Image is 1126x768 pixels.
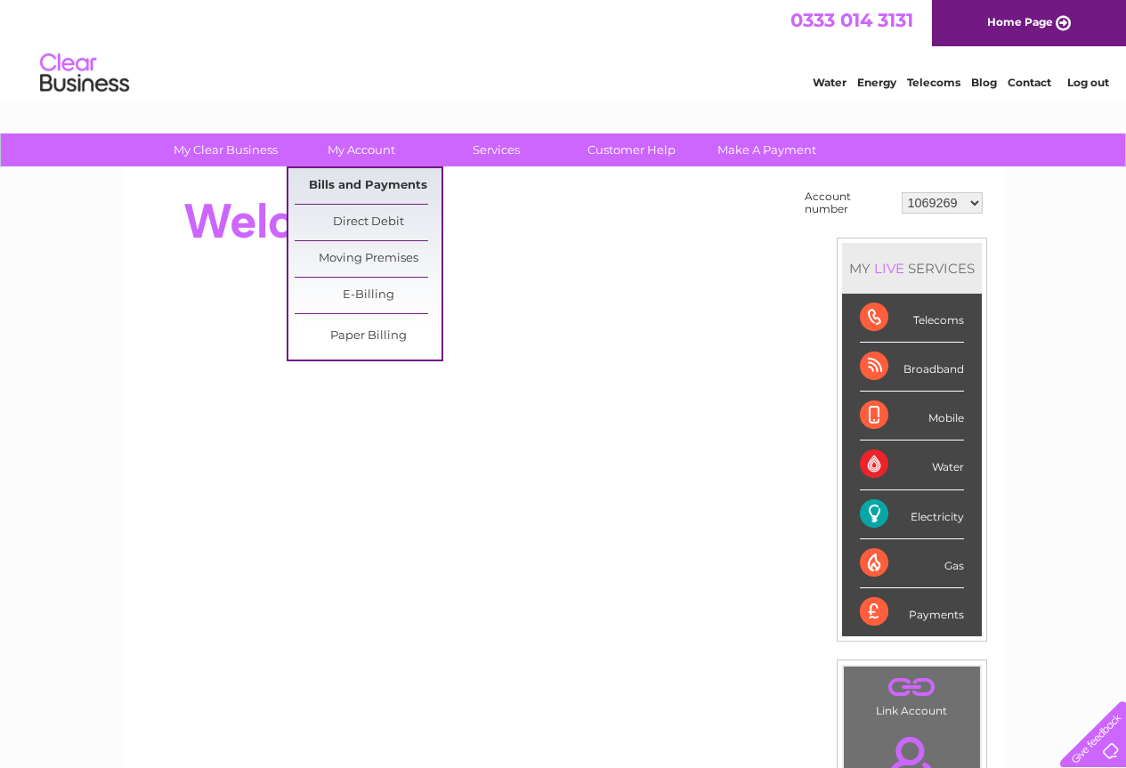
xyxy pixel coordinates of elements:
[842,243,982,294] div: MY SERVICES
[860,588,964,636] div: Payments
[423,133,570,166] a: Services
[295,168,441,204] a: Bills and Payments
[843,666,981,722] td: Link Account
[1008,76,1051,89] a: Contact
[295,319,441,354] a: Paper Billing
[860,539,964,588] div: Gas
[143,10,984,86] div: Clear Business is a trading name of Verastar Limited (registered in [GEOGRAPHIC_DATA] No. 3667643...
[790,9,913,31] a: 0333 014 3131
[1067,76,1109,89] a: Log out
[295,241,441,277] a: Moving Premises
[871,260,908,277] div: LIVE
[857,76,896,89] a: Energy
[288,133,434,166] a: My Account
[860,490,964,539] div: Electricity
[693,133,840,166] a: Make A Payment
[907,76,960,89] a: Telecoms
[295,278,441,313] a: E-Billing
[800,186,897,220] td: Account number
[860,392,964,441] div: Mobile
[971,76,997,89] a: Blog
[295,205,441,240] a: Direct Debit
[860,343,964,392] div: Broadband
[558,133,705,166] a: Customer Help
[860,441,964,489] div: Water
[813,76,847,89] a: Water
[39,46,130,101] img: logo.png
[860,294,964,343] div: Telecoms
[152,133,299,166] a: My Clear Business
[848,671,976,702] a: .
